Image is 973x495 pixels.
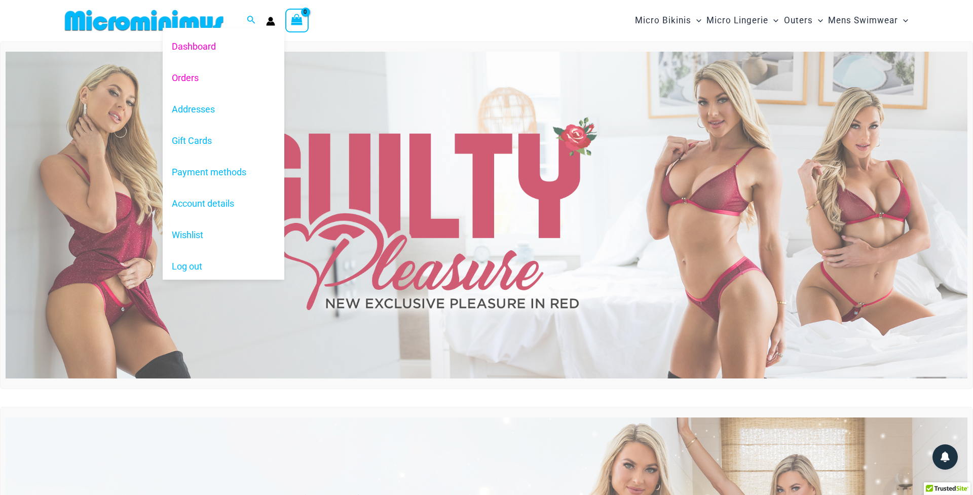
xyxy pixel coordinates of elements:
[784,8,813,33] span: Outers
[163,125,284,157] a: Gift Cards
[706,8,768,33] span: Micro Lingerie
[631,4,912,37] nav: Site Navigation
[898,8,908,33] span: Menu Toggle
[632,5,704,36] a: Micro BikinisMenu ToggleMenu Toggle
[6,52,967,378] img: Guilty Pleasures Red Lingerie
[61,9,228,32] img: MM SHOP LOGO FLAT
[163,251,284,282] a: Log out
[828,8,898,33] span: Mens Swimwear
[163,219,284,251] a: Wishlist
[163,30,284,62] a: Dashboard
[163,94,284,125] a: Addresses
[768,8,778,33] span: Menu Toggle
[826,5,911,36] a: Mens SwimwearMenu ToggleMenu Toggle
[163,188,284,219] a: Account details
[704,5,781,36] a: Micro LingerieMenu ToggleMenu Toggle
[691,8,701,33] span: Menu Toggle
[163,157,284,188] a: Payment methods
[247,14,256,27] a: Search icon link
[163,62,284,93] a: Orders
[285,9,309,32] a: View Shopping Cart, empty
[813,8,823,33] span: Menu Toggle
[635,8,691,33] span: Micro Bikinis
[266,17,275,26] a: Account icon link
[781,5,826,36] a: OutersMenu ToggleMenu Toggle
